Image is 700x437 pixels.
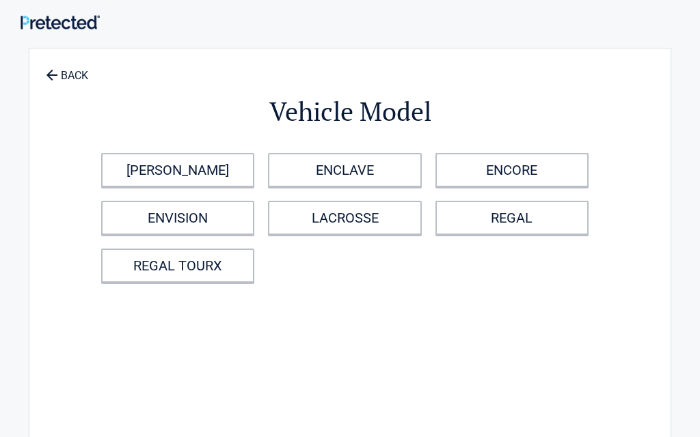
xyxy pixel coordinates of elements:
a: ENCLAVE [268,153,421,187]
a: LACROSSE [268,201,421,235]
a: BACK [43,57,91,81]
a: [PERSON_NAME] [101,153,254,187]
img: Main Logo [21,15,100,29]
h2: Vehicle Model [105,94,595,129]
a: REGAL TOURX [101,249,254,283]
a: ENVISION [101,201,254,235]
a: ENCORE [435,153,589,187]
a: REGAL [435,201,589,235]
